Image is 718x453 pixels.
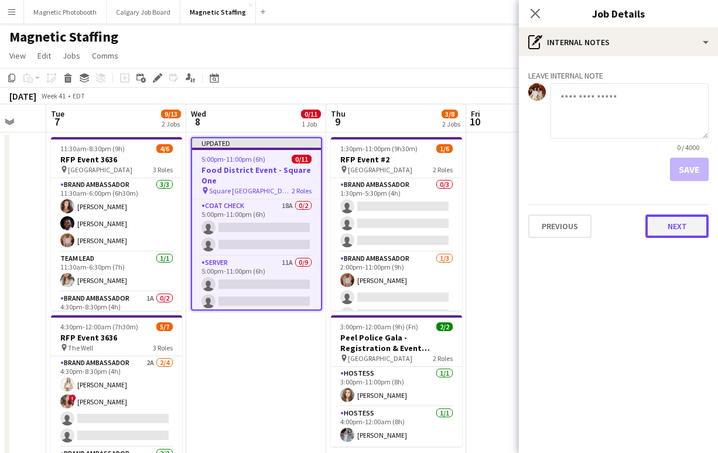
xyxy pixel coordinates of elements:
[162,120,180,128] div: 2 Jobs
[519,6,718,21] h3: Job Details
[645,214,709,238] button: Next
[668,143,709,152] span: 0 / 4000
[433,354,453,363] span: 2 Roles
[528,70,709,81] h3: Leave internal note
[51,356,182,447] app-card-role: Brand Ambassador2A2/44:30pm-8:30pm (4h)[PERSON_NAME]![PERSON_NAME]
[156,322,173,331] span: 5/7
[9,90,36,102] div: [DATE]
[33,48,56,63] a: Edit
[331,252,462,326] app-card-role: Brand Ambassador1/32:00pm-11:00pm (9h)[PERSON_NAME]
[331,154,462,165] h3: RFP Event #2
[442,110,458,118] span: 3/8
[292,155,312,164] span: 0/11
[60,144,125,153] span: 11:30am-8:30pm (9h)
[302,120,320,128] div: 1 Job
[292,186,312,195] span: 2 Roles
[471,108,480,119] span: Fri
[51,252,182,292] app-card-role: Team Lead1/111:30am-6:30pm (7h)[PERSON_NAME]
[161,110,181,118] span: 9/13
[68,165,132,174] span: [GEOGRAPHIC_DATA]
[189,115,206,128] span: 8
[340,322,418,331] span: 3:00pm-12:00am (9h) (Fri)
[331,178,462,252] app-card-role: Brand Ambassador0/31:30pm-5:30pm (4h)
[331,315,462,447] app-job-card: 3:00pm-12:00am (9h) (Fri)2/2Peel Police Gala - Registration & Event Support (3111) [GEOGRAPHIC_DA...
[51,137,182,311] app-job-card: 11:30am-8:30pm (9h)4/6RFP Event 3636 [GEOGRAPHIC_DATA]3 RolesBrand Ambassador3/311:30am-6:00pm (6...
[153,165,173,174] span: 3 Roles
[24,1,107,23] button: Magnetic Photobooth
[9,28,118,46] h1: Magnetic Staffing
[301,110,321,118] span: 0/11
[51,292,182,349] app-card-role: Brand Ambassador1A0/24:30pm-8:30pm (4h)
[519,28,718,56] div: Internal notes
[68,343,93,352] span: The Well
[87,48,123,63] a: Comms
[180,1,256,23] button: Magnetic Staffing
[191,137,322,311] app-job-card: Updated5:00pm-11:00pm (6h)0/11Food District Event - Square One Square [GEOGRAPHIC_DATA]2 RolesCoa...
[156,144,173,153] span: 4/6
[469,115,480,128] span: 10
[348,165,412,174] span: [GEOGRAPHIC_DATA]
[51,154,182,165] h3: RFP Event 3636
[433,165,453,174] span: 2 Roles
[348,354,412,363] span: [GEOGRAPHIC_DATA]
[436,144,453,153] span: 1/6
[192,256,321,432] app-card-role: Server11A0/95:00pm-11:00pm (6h)
[39,91,68,100] span: Week 41
[329,115,346,128] span: 9
[192,199,321,256] app-card-role: Coat Check18A0/25:00pm-11:00pm (6h)
[528,214,592,238] button: Previous
[58,48,85,63] a: Jobs
[331,332,462,353] h3: Peel Police Gala - Registration & Event Support (3111)
[9,50,26,61] span: View
[107,1,180,23] button: Calgary Job Board
[49,115,64,128] span: 7
[331,137,462,311] app-job-card: 1:30pm-11:00pm (9h30m)1/6RFP Event #2 [GEOGRAPHIC_DATA]2 RolesBrand Ambassador0/31:30pm-5:30pm (4...
[331,367,462,407] app-card-role: Hostess1/13:00pm-11:00pm (8h)[PERSON_NAME]
[331,108,346,119] span: Thu
[51,108,64,119] span: Tue
[92,50,118,61] span: Comms
[331,407,462,447] app-card-role: Hostess1/14:00pm-12:00am (8h)[PERSON_NAME]
[436,322,453,331] span: 2/2
[60,322,156,331] span: 4:30pm-12:00am (7h30m) (Wed)
[209,186,292,195] span: Square [GEOGRAPHIC_DATA]
[73,91,85,100] div: EDT
[201,155,265,164] span: 5:00pm-11:00pm (6h)
[192,138,321,148] div: Updated
[37,50,51,61] span: Edit
[63,50,80,61] span: Jobs
[442,120,460,128] div: 2 Jobs
[192,165,321,186] h3: Food District Event - Square One
[69,394,76,401] span: !
[5,48,30,63] a: View
[51,178,182,252] app-card-role: Brand Ambassador3/311:30am-6:00pm (6h30m)[PERSON_NAME][PERSON_NAME][PERSON_NAME]
[51,332,182,343] h3: RFP Event 3636
[153,343,173,352] span: 3 Roles
[340,144,418,153] span: 1:30pm-11:00pm (9h30m)
[191,108,206,119] span: Wed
